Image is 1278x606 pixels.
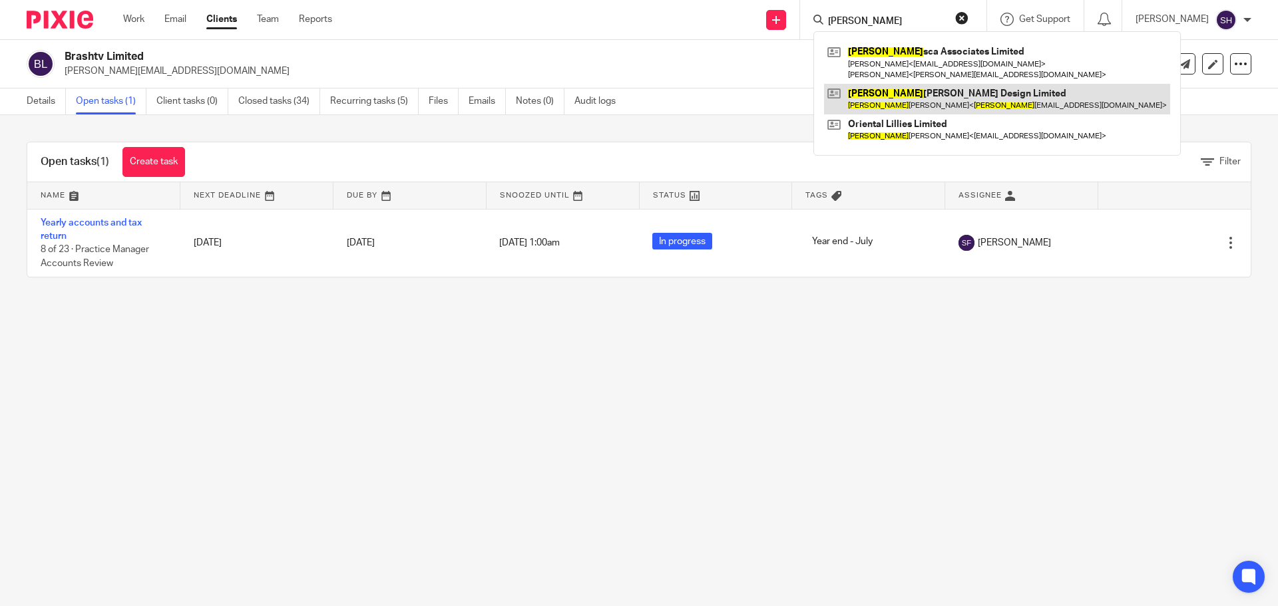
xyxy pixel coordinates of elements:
p: [PERSON_NAME] [1136,13,1209,26]
span: [DATE] [347,238,375,247]
a: Recurring tasks (5) [330,88,419,114]
a: Notes (0) [516,88,564,114]
h1: Open tasks [41,155,109,169]
img: svg%3E [958,235,974,251]
td: [DATE] [180,209,333,277]
a: Reports [299,13,332,26]
a: Audit logs [574,88,626,114]
span: (1) [97,156,109,167]
span: Tags [805,192,828,199]
span: Filter [1219,157,1241,166]
input: Search [827,16,947,28]
span: Snoozed Until [500,192,570,199]
img: Pixie [27,11,93,29]
a: Files [429,88,459,114]
a: Yearly accounts and tax return [41,218,142,241]
a: Work [123,13,144,26]
a: Details [27,88,66,114]
a: Create task [122,147,185,177]
span: [PERSON_NAME] [978,236,1051,249]
a: Clients [206,13,237,26]
span: [DATE] 1:00am [499,238,560,247]
h2: Brashtv Limited [65,50,869,64]
span: Get Support [1019,15,1070,24]
a: Team [257,13,279,26]
button: Clear [955,11,968,25]
a: Closed tasks (34) [238,88,320,114]
span: 8 of 23 · Practice Manager Accounts Review [41,245,149,268]
img: svg%3E [27,50,55,78]
p: [PERSON_NAME][EMAIL_ADDRESS][DOMAIN_NAME] [65,65,1070,78]
span: Status [653,192,686,199]
span: Year end - July [805,233,879,249]
a: Emails [469,88,506,114]
a: Open tasks (1) [76,88,146,114]
img: svg%3E [1215,9,1237,31]
span: In progress [652,233,712,249]
a: Client tasks (0) [156,88,228,114]
a: Email [164,13,186,26]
